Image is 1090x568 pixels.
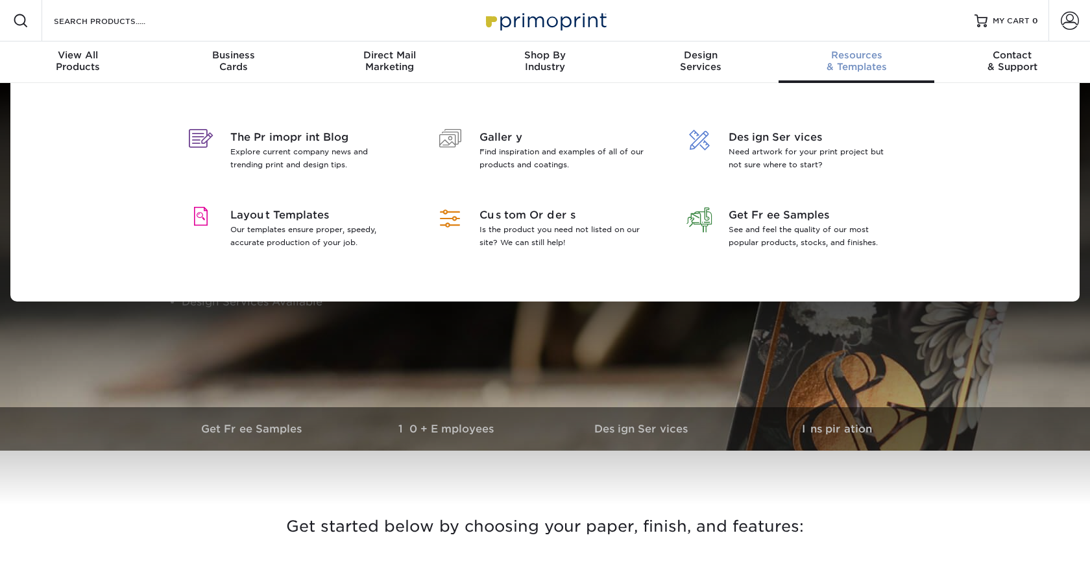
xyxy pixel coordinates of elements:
[623,49,779,61] span: Design
[181,192,411,270] a: Layout Templates Our templates ensure proper, speedy, accurate production of your job.
[479,130,648,145] span: Gallery
[165,497,925,556] h3: Get started below by choosing your paper, finish, and features:
[479,207,648,223] span: Custom Orders
[156,49,311,61] span: Business
[230,145,398,171] p: Explore current company news and trending print and design tips.
[156,41,311,83] a: BusinessCards
[430,114,660,192] a: Gallery Find inspiration and examples of all of our products and coatings.
[479,145,648,171] p: Find inspiration and examples of all of our products and coatings.
[779,49,934,73] div: & Templates
[467,49,623,73] div: Industry
[679,114,909,192] a: Design Services Need artwork for your print project but not sure where to start?
[311,49,467,73] div: Marketing
[779,49,934,61] span: Resources
[679,192,909,270] a: Get Free Samples See and feel the quality of our most popular products, stocks, and finishes.
[779,41,934,83] a: Resources& Templates
[311,49,467,61] span: Direct Mail
[729,207,897,223] span: Get Free Samples
[230,130,398,145] span: The Primoprint Blog
[729,223,897,249] p: See and feel the quality of our most popular products, stocks, and finishes.
[430,192,660,270] a: Custom Orders Is the product you need not listed on our site? We can still help!
[729,130,897,145] span: Design Services
[230,223,398,249] p: Our templates ensure proper, speedy, accurate production of your job.
[934,49,1090,73] div: & Support
[53,13,179,29] input: SEARCH PRODUCTS.....
[623,41,779,83] a: DesignServices
[993,16,1030,27] span: MY CART
[467,49,623,61] span: Shop By
[467,41,623,83] a: Shop ByIndustry
[479,223,648,249] p: Is the product you need not listed on our site? We can still help!
[934,49,1090,61] span: Contact
[230,207,398,223] span: Layout Templates
[480,6,610,34] img: Primoprint
[623,49,779,73] div: Services
[934,41,1090,83] a: Contact& Support
[181,114,411,192] a: The Primoprint Blog Explore current company news and trending print and design tips.
[729,145,897,171] p: Need artwork for your print project but not sure where to start?
[311,41,467,83] a: Direct MailMarketing
[1032,16,1038,25] span: 0
[156,49,311,73] div: Cards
